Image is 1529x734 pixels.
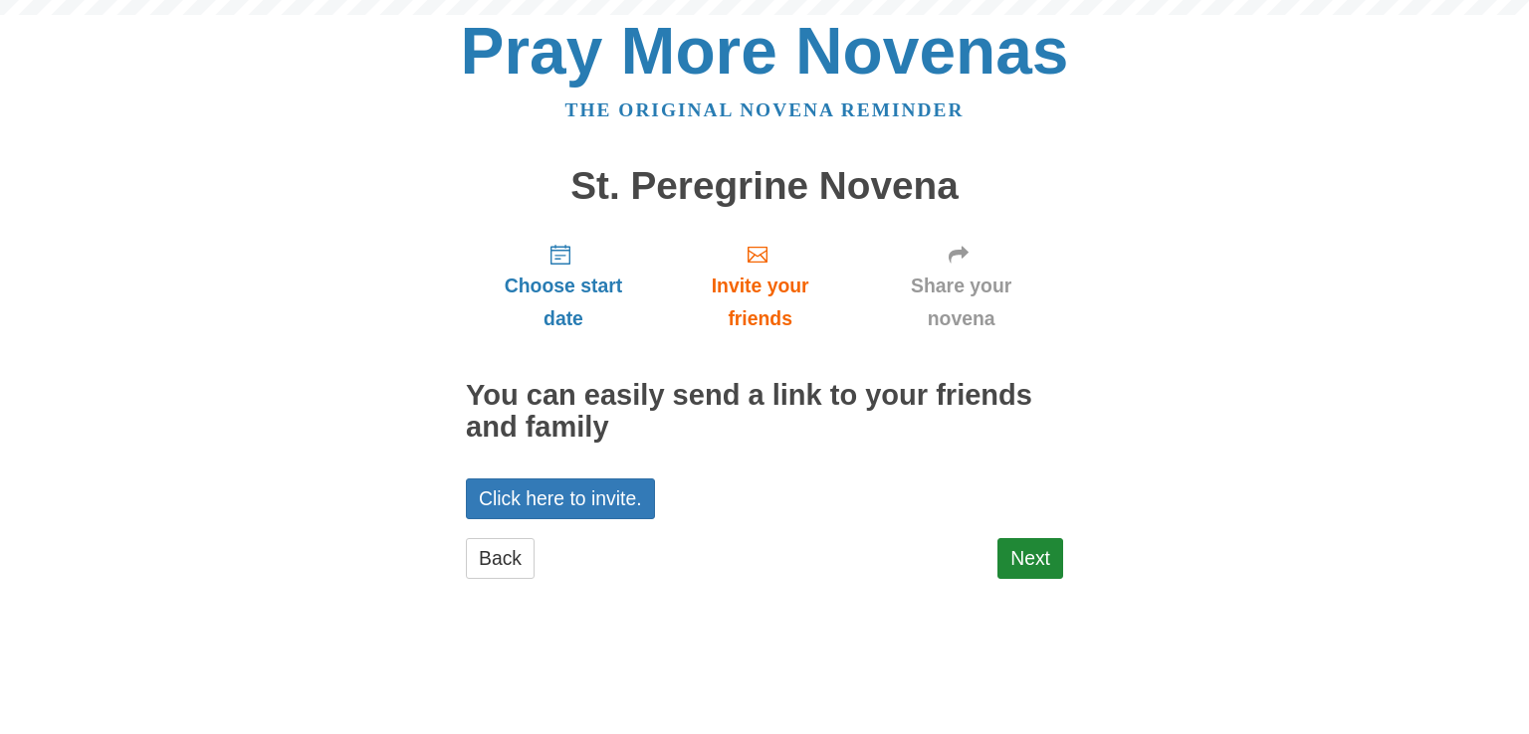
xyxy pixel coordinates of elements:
[466,538,535,579] a: Back
[461,14,1069,88] a: Pray More Novenas
[859,227,1063,345] a: Share your novena
[486,270,641,335] span: Choose start date
[466,380,1063,444] h2: You can easily send a link to your friends and family
[661,227,859,345] a: Invite your friends
[879,270,1043,335] span: Share your novena
[565,99,965,120] a: The original novena reminder
[466,227,661,345] a: Choose start date
[997,538,1063,579] a: Next
[681,270,839,335] span: Invite your friends
[466,165,1063,208] h1: St. Peregrine Novena
[466,478,655,519] a: Click here to invite.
